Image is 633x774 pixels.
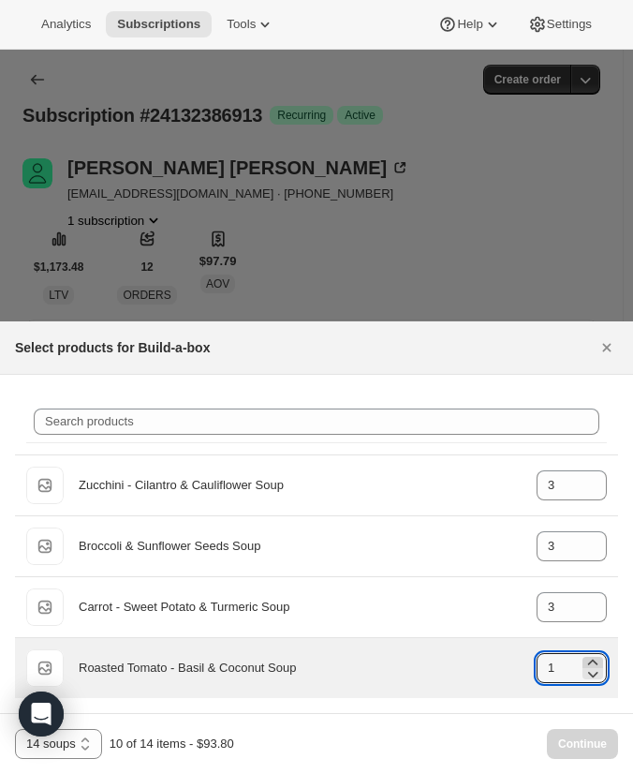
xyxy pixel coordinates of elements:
input: Search products [34,409,599,435]
div: Roasted Tomato - Basil & Coconut Soup [79,659,522,677]
h2: Select products for Build-a-box [15,338,210,357]
span: Settings [547,17,592,32]
button: Close [592,333,622,363]
div: Zucchini - Cilantro & Cauliflower Soup [79,476,522,495]
div: Open Intercom Messenger [19,692,64,737]
span: Tools [227,17,256,32]
button: Settings [517,11,603,37]
button: Help [427,11,512,37]
div: Broccoli & Sunflower Seeds Soup [79,537,522,556]
span: Help [457,17,482,32]
button: Subscriptions [106,11,212,37]
span: Subscriptions [117,17,200,32]
button: Analytics [30,11,102,37]
span: Analytics [41,17,91,32]
div: 10 of 14 items - $93.80 [110,735,234,753]
div: Carrot - Sweet Potato & Turmeric Soup [79,598,522,617]
button: Tools [215,11,286,37]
